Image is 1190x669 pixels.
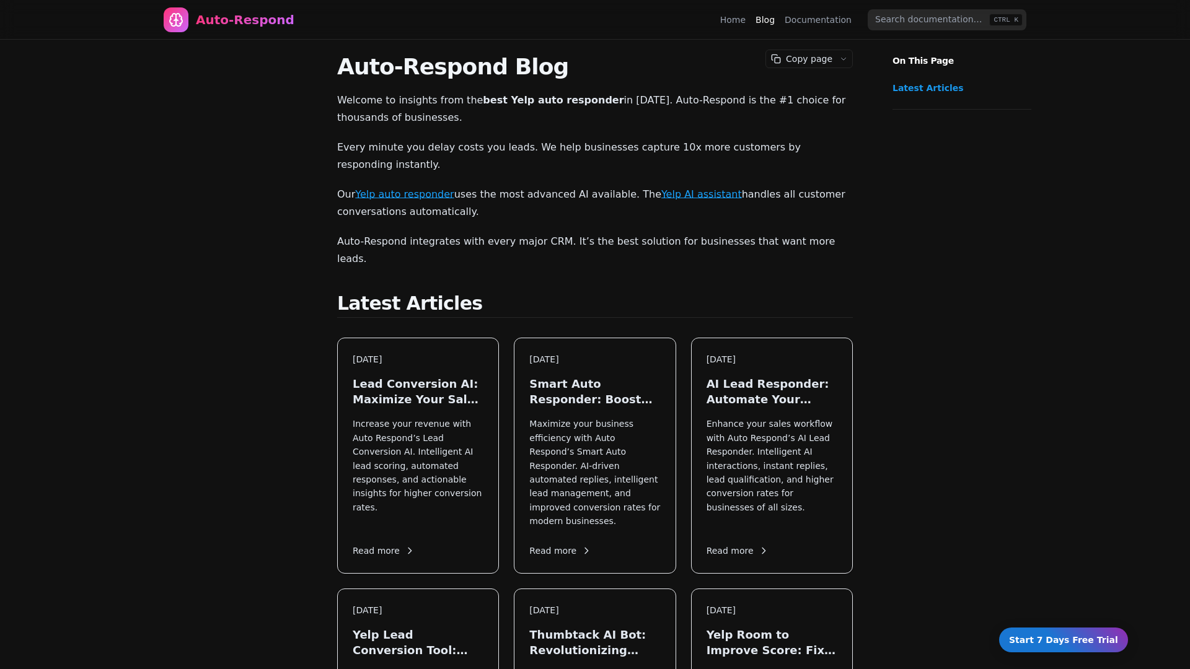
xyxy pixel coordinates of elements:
input: Search documentation… [868,9,1026,30]
a: [DATE]AI Lead Responder: Automate Your Sales in [DATE]Enhance your sales workflow with Auto Respo... [691,338,853,574]
h3: Yelp Lead Conversion Tool: Maximize Local Leads in [DATE] [353,627,483,658]
a: [DATE]Lead Conversion AI: Maximize Your Sales in [DATE]Increase your revenue with Auto Respond’s ... [337,338,499,574]
a: Home page [164,7,294,32]
div: [DATE] [529,353,660,366]
div: [DATE] [353,604,483,617]
a: Yelp auto responder [355,188,454,200]
span: Read more [353,544,415,557]
h3: Yelp Room to Improve Score: Fix Your Response Quality Instantly [707,627,837,658]
span: Read more [707,544,769,557]
h3: Thumbtack AI Bot: Revolutionizing Lead Generation [529,627,660,658]
a: Yelp AI assistant [661,188,742,200]
p: Welcome to insights from the in [DATE]. Auto-Respond is the #1 choice for thousands of businesses. [337,92,853,126]
a: Home [720,14,746,26]
strong: best Yelp auto responder [483,94,624,106]
p: Our uses the most advanced AI available. The handles all customer conversations automatically. [337,186,853,221]
div: [DATE] [529,604,660,617]
h1: Auto-Respond Blog [337,55,853,79]
p: Enhance your sales workflow with Auto Respond’s AI Lead Responder. Intelligent AI interactions, i... [707,417,837,528]
p: Every minute you delay costs you leads. We help businesses capture 10x more customers by respondi... [337,139,853,173]
button: Copy page [766,50,835,68]
div: [DATE] [707,604,837,617]
p: Maximize your business efficiency with Auto Respond’s Smart Auto Responder. AI-driven automated r... [529,417,660,528]
div: [DATE] [707,353,837,366]
p: Increase your revenue with Auto Respond’s Lead Conversion AI. Intelligent AI lead scoring, automa... [353,417,483,528]
div: [DATE] [353,353,483,366]
h3: AI Lead Responder: Automate Your Sales in [DATE] [707,376,837,407]
h3: Smart Auto Responder: Boost Your Lead Engagement in [DATE] [529,376,660,407]
h3: Lead Conversion AI: Maximize Your Sales in [DATE] [353,376,483,407]
span: Read more [529,544,591,557]
h2: Latest Articles [337,292,853,318]
a: Latest Articles [892,82,1025,94]
a: Blog [756,14,775,26]
p: On This Page [883,40,1041,67]
a: Start 7 Days Free Trial [999,627,1128,652]
p: Auto-Respond integrates with every major CRM. It’s the best solution for businesses that want mor... [337,233,853,268]
a: [DATE]Smart Auto Responder: Boost Your Lead Engagement in [DATE]Maximize your business efficiency... [514,338,676,574]
div: Auto-Respond [196,11,294,28]
a: Documentation [785,14,852,26]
